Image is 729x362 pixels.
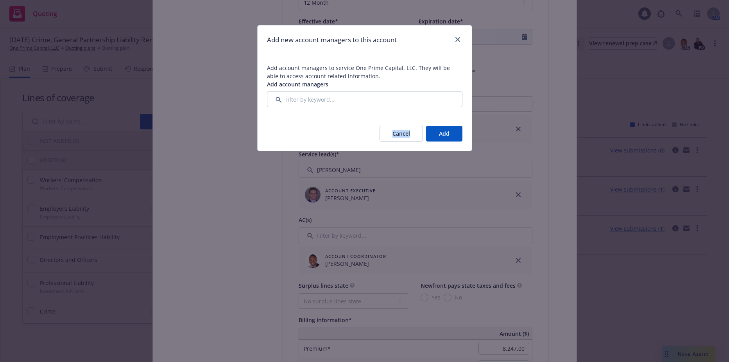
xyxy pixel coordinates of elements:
button: Add [426,126,462,142]
span: Add account managers [267,81,328,88]
span: Add account managers to service One Prime Capital, LLC. They will be able to access account relat... [267,64,450,80]
button: Cancel [380,126,423,142]
a: close [453,35,462,44]
h1: Add new account managers to this account [267,35,397,45]
input: Filter by keyword... [267,91,462,107]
